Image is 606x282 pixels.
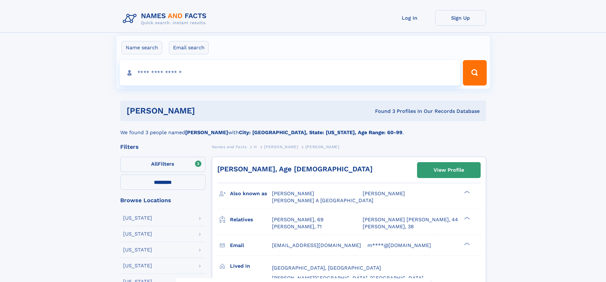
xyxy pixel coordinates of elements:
[363,216,458,223] a: [PERSON_NAME] [PERSON_NAME], 44
[230,188,272,199] h3: Also known as
[123,263,152,268] div: [US_STATE]
[463,190,470,194] div: ❯
[272,197,373,203] span: [PERSON_NAME] A [GEOGRAPHIC_DATA]
[120,60,460,86] input: search input
[123,247,152,252] div: [US_STATE]
[120,197,205,203] div: Browse Locations
[120,144,205,150] div: Filters
[122,41,162,54] label: Name search
[120,157,205,172] label: Filters
[285,108,480,115] div: Found 3 Profiles In Our Records Database
[463,242,470,246] div: ❯
[120,121,486,136] div: We found 3 people named with .
[363,223,414,230] a: [PERSON_NAME], 38
[272,242,361,248] span: [EMAIL_ADDRESS][DOMAIN_NAME]
[120,10,212,27] img: Logo Names and Facts
[272,265,381,271] span: [GEOGRAPHIC_DATA], [GEOGRAPHIC_DATA]
[384,10,435,26] a: Log In
[217,165,373,173] a: [PERSON_NAME], Age [DEMOGRAPHIC_DATA]
[123,231,152,237] div: [US_STATE]
[254,145,257,149] span: H
[272,216,324,223] a: [PERSON_NAME], 69
[151,161,158,167] span: All
[169,41,209,54] label: Email search
[435,10,486,26] a: Sign Up
[272,190,314,196] span: [PERSON_NAME]
[127,107,285,115] h1: [PERSON_NAME]
[230,261,272,272] h3: Lived in
[417,162,480,178] a: View Profile
[272,223,322,230] a: [PERSON_NAME], 71
[230,214,272,225] h3: Relatives
[363,190,405,196] span: [PERSON_NAME]
[230,240,272,251] h3: Email
[185,129,228,135] b: [PERSON_NAME]
[264,145,298,149] span: [PERSON_NAME]
[212,143,247,151] a: Names and Facts
[272,275,423,281] span: [PERSON_NAME][GEOGRAPHIC_DATA], [GEOGRAPHIC_DATA]
[254,143,257,151] a: H
[434,163,464,177] div: View Profile
[463,216,470,220] div: ❯
[239,129,402,135] b: City: [GEOGRAPHIC_DATA], State: [US_STATE], Age Range: 60-99
[305,145,339,149] span: [PERSON_NAME]
[463,60,486,86] button: Search Button
[123,216,152,221] div: [US_STATE]
[264,143,298,151] a: [PERSON_NAME]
